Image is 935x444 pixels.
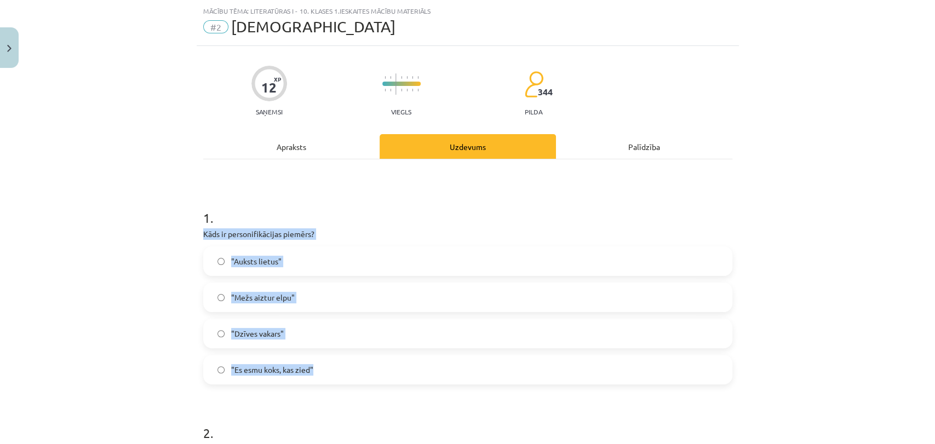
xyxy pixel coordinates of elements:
input: "Es esmu koks, kas zied" [217,366,225,373]
img: icon-short-line-57e1e144782c952c97e751825c79c345078a6d821885a25fce030b3d8c18986b.svg [390,76,391,79]
img: icon-short-line-57e1e144782c952c97e751825c79c345078a6d821885a25fce030b3d8c18986b.svg [412,76,413,79]
span: 344 [538,87,553,97]
p: Viegls [391,108,411,116]
img: students-c634bb4e5e11cddfef0936a35e636f08e4e9abd3cc4e673bd6f9a4125e45ecb1.svg [524,71,543,98]
h1: 1 . [203,191,732,225]
img: icon-short-line-57e1e144782c952c97e751825c79c345078a6d821885a25fce030b3d8c18986b.svg [390,89,391,91]
div: Apraksts [203,134,380,159]
img: icon-short-line-57e1e144782c952c97e751825c79c345078a6d821885a25fce030b3d8c18986b.svg [406,76,408,79]
p: pilda [525,108,542,116]
p: Kāds ir personifikācijas piemērs? [203,228,732,240]
img: icon-short-line-57e1e144782c952c97e751825c79c345078a6d821885a25fce030b3d8c18986b.svg [401,76,402,79]
span: "Es esmu koks, kas zied" [231,364,313,376]
img: icon-short-line-57e1e144782c952c97e751825c79c345078a6d821885a25fce030b3d8c18986b.svg [417,89,418,91]
input: "Dzīves vakars" [217,330,225,337]
div: Palīdzība [556,134,732,159]
span: [DEMOGRAPHIC_DATA] [231,18,395,36]
span: XP [274,76,281,82]
p: Saņemsi [251,108,287,116]
img: icon-short-line-57e1e144782c952c97e751825c79c345078a6d821885a25fce030b3d8c18986b.svg [412,89,413,91]
img: icon-short-line-57e1e144782c952c97e751825c79c345078a6d821885a25fce030b3d8c18986b.svg [401,89,402,91]
img: icon-short-line-57e1e144782c952c97e751825c79c345078a6d821885a25fce030b3d8c18986b.svg [417,76,418,79]
img: icon-long-line-d9ea69661e0d244f92f715978eff75569469978d946b2353a9bb055b3ed8787d.svg [395,73,397,95]
div: Mācību tēma: Literatūras i - 10. klases 1.ieskaites mācību materiāls [203,7,732,15]
div: Uzdevums [380,134,556,159]
span: "Mežs aiztur elpu" [231,292,295,303]
input: "Auksts lietus" [217,258,225,265]
img: icon-short-line-57e1e144782c952c97e751825c79c345078a6d821885a25fce030b3d8c18986b.svg [385,76,386,79]
div: 12 [261,80,277,95]
img: icon-short-line-57e1e144782c952c97e751825c79c345078a6d821885a25fce030b3d8c18986b.svg [385,89,386,91]
img: icon-short-line-57e1e144782c952c97e751825c79c345078a6d821885a25fce030b3d8c18986b.svg [406,89,408,91]
span: #2 [203,20,228,33]
img: icon-close-lesson-0947bae3869378f0d4975bcd49f059093ad1ed9edebbc8119c70593378902aed.svg [7,45,12,52]
input: "Mežs aiztur elpu" [217,294,225,301]
span: "Auksts lietus" [231,256,282,267]
h1: 2 . [203,406,732,440]
span: "Dzīves vakars" [231,328,284,339]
